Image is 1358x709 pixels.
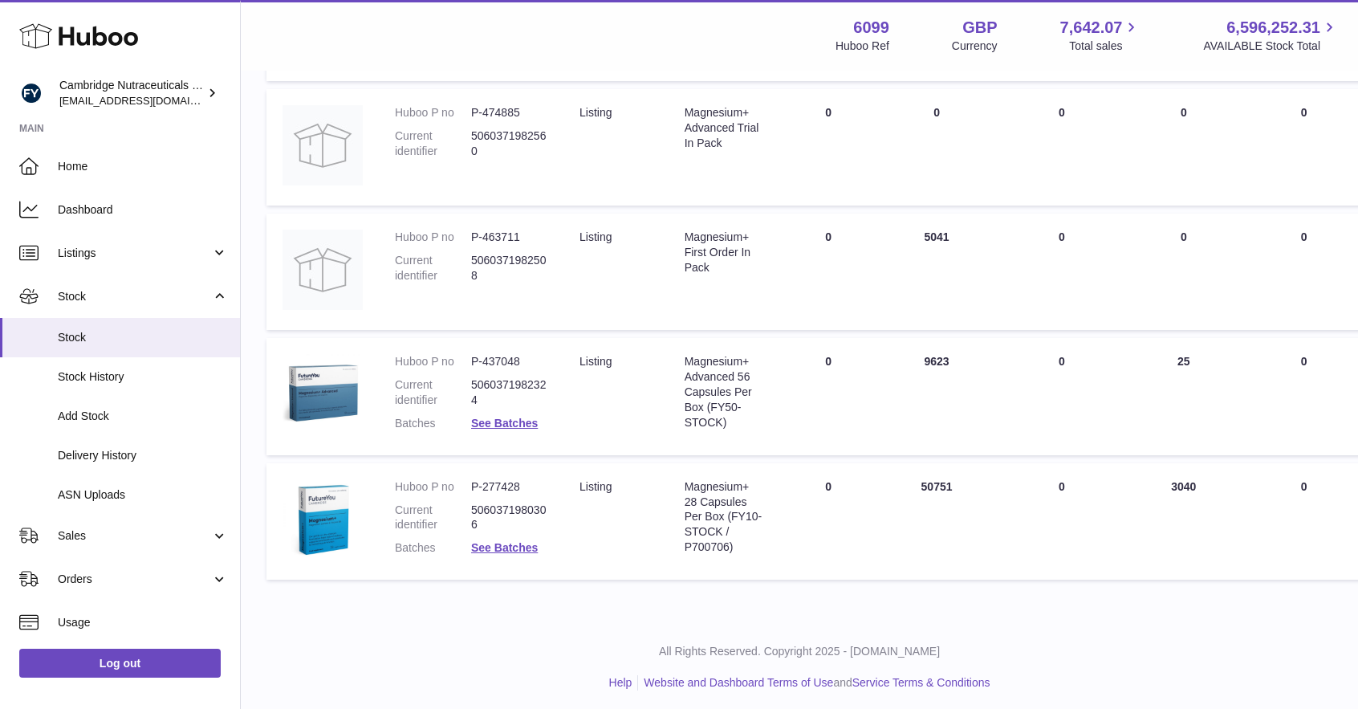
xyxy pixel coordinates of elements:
[395,377,471,408] dt: Current identifier
[1301,106,1307,119] span: 0
[395,128,471,159] dt: Current identifier
[283,479,363,560] img: product image
[395,416,471,431] dt: Batches
[997,214,1127,330] td: 0
[1060,17,1141,54] a: 7,642.07 Total sales
[1069,39,1140,54] span: Total sales
[685,230,764,275] div: Magnesium+ First Order In Pack
[59,78,204,108] div: Cambridge Nutraceuticals Ltd
[58,246,211,261] span: Listings
[1301,230,1307,243] span: 0
[19,649,221,678] a: Log out
[685,354,764,430] div: Magnesium+ Advanced 56 Capsules Per Box (FY50-STOCK)
[876,463,997,581] td: 50751
[283,230,363,310] img: product image
[58,448,228,463] span: Delivery History
[579,355,612,368] span: listing
[58,289,211,304] span: Stock
[1301,355,1307,368] span: 0
[471,253,547,283] dd: 5060371982508
[852,676,990,689] a: Service Terms & Conditions
[471,479,547,495] dd: P-277428
[876,214,997,330] td: 5041
[471,377,547,408] dd: 5060371982324
[1060,17,1123,39] span: 7,642.07
[395,354,471,369] dt: Huboo P no
[395,479,471,495] dt: Huboo P no
[1127,338,1241,455] td: 25
[395,503,471,533] dt: Current identifier
[58,572,211,587] span: Orders
[836,39,889,54] div: Huboo Ref
[1127,463,1241,581] td: 3040
[579,230,612,243] span: listing
[952,39,998,54] div: Currency
[395,105,471,120] dt: Huboo P no
[685,479,764,555] div: Magnesium+ 28 Capsules Per Box (FY10-STOCK / P700706)
[579,106,612,119] span: listing
[283,105,363,185] img: product image
[962,17,997,39] strong: GBP
[471,503,547,533] dd: 5060371980306
[997,463,1127,581] td: 0
[283,354,363,434] img: product image
[471,354,547,369] dd: P-437048
[1203,17,1339,54] a: 6,596,252.31 AVAILABLE Stock Total
[853,17,889,39] strong: 6099
[58,202,228,218] span: Dashboard
[58,159,228,174] span: Home
[876,89,997,206] td: 0
[1127,89,1241,206] td: 0
[780,214,876,330] td: 0
[58,330,228,345] span: Stock
[471,105,547,120] dd: P-474885
[1301,480,1307,493] span: 0
[1127,214,1241,330] td: 0
[780,463,876,581] td: 0
[471,128,547,159] dd: 5060371982560
[685,105,764,151] div: Magnesium+ Advanced Trial In Pack
[1226,17,1320,39] span: 6,596,252.31
[997,338,1127,455] td: 0
[644,676,833,689] a: Website and Dashboard Terms of Use
[395,540,471,556] dt: Batches
[395,253,471,283] dt: Current identifier
[997,89,1127,206] td: 0
[1203,39,1339,54] span: AVAILABLE Stock Total
[876,338,997,455] td: 9623
[58,615,228,630] span: Usage
[58,409,228,424] span: Add Stock
[19,81,43,105] img: huboo@camnutra.com
[58,528,211,544] span: Sales
[780,89,876,206] td: 0
[58,369,228,385] span: Stock History
[59,94,236,107] span: [EMAIL_ADDRESS][DOMAIN_NAME]
[58,487,228,503] span: ASN Uploads
[471,541,538,554] a: See Batches
[471,230,547,245] dd: P-463711
[395,230,471,245] dt: Huboo P no
[471,417,538,430] a: See Batches
[780,338,876,455] td: 0
[254,644,1345,659] p: All Rights Reserved. Copyright 2025 - [DOMAIN_NAME]
[638,675,990,691] li: and
[579,480,612,493] span: listing
[609,676,632,689] a: Help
